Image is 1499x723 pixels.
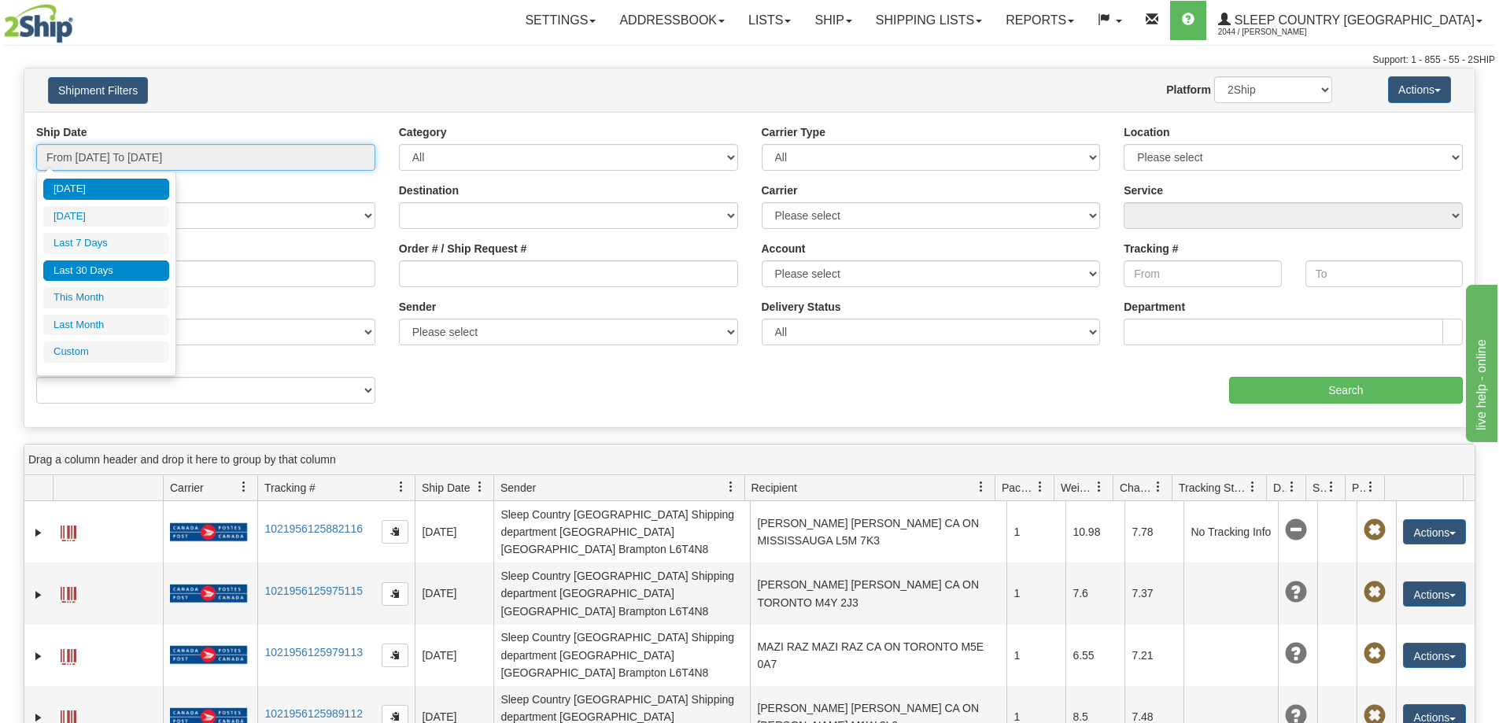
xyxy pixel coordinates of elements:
[61,518,76,544] a: Label
[43,206,169,227] li: [DATE]
[1124,260,1281,287] input: From
[415,501,493,563] td: [DATE]
[607,1,737,40] a: Addressbook
[1145,474,1172,500] a: Charge filter column settings
[1061,480,1094,496] span: Weight
[803,1,863,40] a: Ship
[382,582,408,606] button: Copy to clipboard
[1086,474,1113,500] a: Weight filter column settings
[1124,625,1183,686] td: 7.21
[43,179,169,200] li: [DATE]
[1183,501,1278,563] td: No Tracking Info
[264,707,363,720] a: 1021956125989112
[1006,625,1065,686] td: 1
[1388,76,1451,103] button: Actions
[1124,501,1183,563] td: 7.78
[1065,563,1124,624] td: 7.6
[43,341,169,363] li: Custom
[43,233,169,254] li: Last 7 Days
[968,474,995,500] a: Recipient filter column settings
[1273,480,1287,496] span: Delivery Status
[1364,581,1386,603] span: Pickup Not Assigned
[500,480,536,496] span: Sender
[24,444,1475,475] div: grid grouping header
[994,1,1086,40] a: Reports
[1006,563,1065,624] td: 1
[31,648,46,664] a: Expand
[1124,124,1169,140] label: Location
[1124,299,1185,315] label: Department
[1285,643,1307,665] span: Unknown
[43,260,169,282] li: Last 30 Days
[762,183,798,198] label: Carrier
[1120,480,1153,496] span: Charge
[170,645,247,665] img: 20 - Canada Post
[762,241,806,256] label: Account
[170,522,247,542] img: 20 - Canada Post
[264,522,363,535] a: 1021956125882116
[415,625,493,686] td: [DATE]
[1285,519,1307,541] span: No Tracking Info
[1124,183,1163,198] label: Service
[382,520,408,544] button: Copy to clipboard
[751,480,797,496] span: Recipient
[737,1,803,40] a: Lists
[1403,519,1466,544] button: Actions
[1403,581,1466,607] button: Actions
[1279,474,1305,500] a: Delivery Status filter column settings
[61,580,76,605] a: Label
[1229,377,1463,404] input: Search
[1463,281,1497,441] iframe: chat widget
[864,1,994,40] a: Shipping lists
[170,480,204,496] span: Carrier
[493,501,750,563] td: Sleep Country [GEOGRAPHIC_DATA] Shipping department [GEOGRAPHIC_DATA] [GEOGRAPHIC_DATA] Brampton ...
[1357,474,1384,500] a: Pickup Status filter column settings
[415,563,493,624] td: [DATE]
[43,315,169,336] li: Last Month
[1006,501,1065,563] td: 1
[1206,1,1494,40] a: Sleep Country [GEOGRAPHIC_DATA] 2044 / [PERSON_NAME]
[1065,625,1124,686] td: 6.55
[1364,643,1386,665] span: Pickup Not Assigned
[388,474,415,500] a: Tracking # filter column settings
[1305,260,1463,287] input: To
[1364,519,1386,541] span: Pickup Not Assigned
[264,585,363,597] a: 1021956125975115
[1239,474,1266,500] a: Tracking Status filter column settings
[382,644,408,667] button: Copy to clipboard
[1065,501,1124,563] td: 10.98
[750,501,1006,563] td: [PERSON_NAME] [PERSON_NAME] CA ON MISSISSAUGA L5M 7K3
[43,287,169,308] li: This Month
[1318,474,1345,500] a: Shipment Issues filter column settings
[1166,82,1211,98] label: Platform
[1403,643,1466,668] button: Actions
[399,241,527,256] label: Order # / Ship Request #
[399,124,447,140] label: Category
[718,474,744,500] a: Sender filter column settings
[4,53,1495,67] div: Support: 1 - 855 - 55 - 2SHIP
[264,480,316,496] span: Tracking #
[750,625,1006,686] td: MAZI RAZ MAZI RAZ CA ON TORONTO M5E 0A7
[513,1,607,40] a: Settings
[231,474,257,500] a: Carrier filter column settings
[762,124,825,140] label: Carrier Type
[31,587,46,603] a: Expand
[170,584,247,603] img: 20 - Canada Post
[48,77,148,104] button: Shipment Filters
[1313,480,1326,496] span: Shipment Issues
[422,480,470,496] span: Ship Date
[1124,563,1183,624] td: 7.37
[467,474,493,500] a: Ship Date filter column settings
[1124,241,1178,256] label: Tracking #
[493,625,750,686] td: Sleep Country [GEOGRAPHIC_DATA] Shipping department [GEOGRAPHIC_DATA] [GEOGRAPHIC_DATA] Brampton ...
[1179,480,1247,496] span: Tracking Status
[4,4,73,43] img: logo2044.jpg
[750,563,1006,624] td: [PERSON_NAME] [PERSON_NAME] CA ON TORONTO M4Y 2J3
[61,642,76,667] a: Label
[399,183,459,198] label: Destination
[399,299,436,315] label: Sender
[31,525,46,540] a: Expand
[493,563,750,624] td: Sleep Country [GEOGRAPHIC_DATA] Shipping department [GEOGRAPHIC_DATA] [GEOGRAPHIC_DATA] Brampton ...
[1002,480,1035,496] span: Packages
[12,9,146,28] div: live help - online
